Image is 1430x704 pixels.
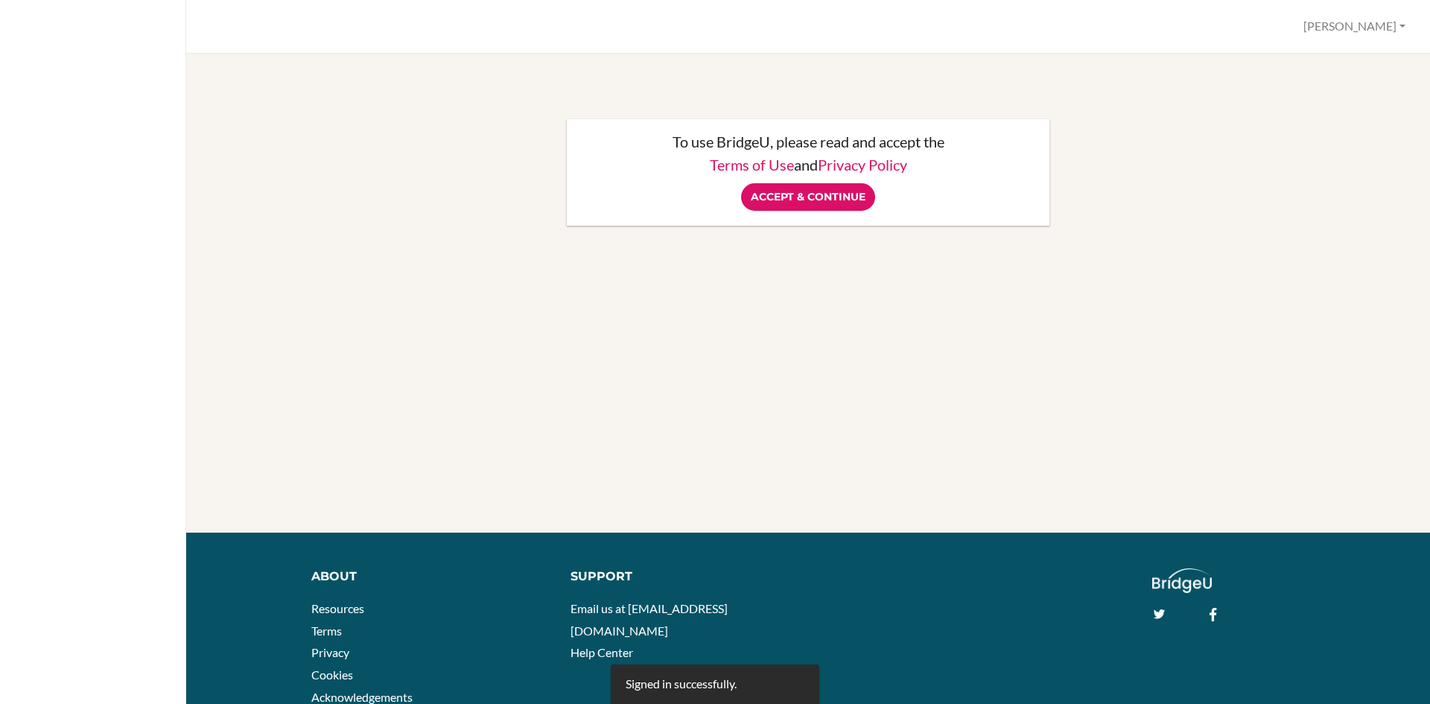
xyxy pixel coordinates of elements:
[1152,568,1213,593] img: logo_white@2x-f4f0deed5e89b7ecb1c2cc34c3e3d731f90f0f143d5ea2071677605dd97b5244.png
[582,157,1035,172] p: and
[818,156,907,174] a: Privacy Policy
[571,601,728,638] a: Email us at [EMAIL_ADDRESS][DOMAIN_NAME]
[311,601,364,615] a: Resources
[1297,13,1412,40] button: [PERSON_NAME]
[571,568,795,586] div: Support
[741,183,875,211] input: Accept & Continue
[710,156,794,174] a: Terms of Use
[626,676,737,693] div: Signed in successfully.
[582,134,1035,149] p: To use BridgeU, please read and accept the
[311,568,549,586] div: About
[571,645,633,659] a: Help Center
[311,645,349,659] a: Privacy
[311,624,342,638] a: Terms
